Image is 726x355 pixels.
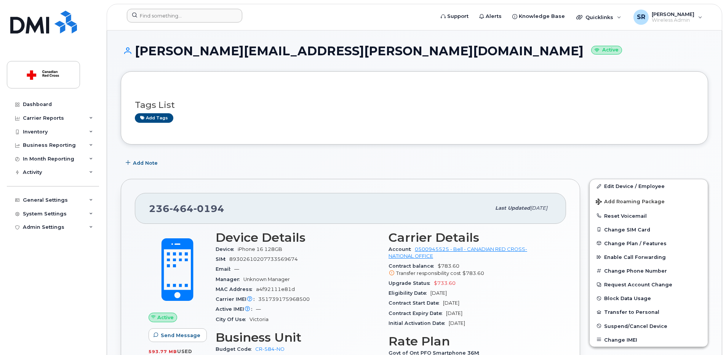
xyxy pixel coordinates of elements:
a: Edit Device / Employee [590,179,708,193]
span: Enable Call Forwarding [604,254,666,260]
button: Change Phone Number [590,264,708,278]
button: Add Note [121,156,164,170]
span: 0194 [193,203,224,214]
h3: Business Unit [216,331,379,344]
h1: [PERSON_NAME][EMAIL_ADDRESS][PERSON_NAME][DOMAIN_NAME] [121,44,708,58]
span: Carrier IMEI [216,296,258,302]
button: Enable Call Forwarding [590,250,708,264]
span: 351739175968500 [258,296,310,302]
span: Contract Start Date [389,300,443,306]
span: Send Message [161,332,200,339]
button: Reset Voicemail [590,209,708,223]
span: 464 [170,203,193,214]
button: Block Data Usage [590,291,708,305]
span: Add Roaming Package [596,199,665,206]
span: Account [389,246,415,252]
span: Change Plan / Features [604,240,667,246]
span: 236 [149,203,224,214]
h3: Carrier Details [389,231,552,244]
span: Manager [216,276,243,282]
span: Eligibility Date [389,290,430,296]
span: Contract balance [389,263,438,269]
span: 89302610207733569674 [229,256,298,262]
button: Add Roaming Package [590,193,708,209]
span: $783.60 [389,263,552,277]
button: Change SIM Card [590,223,708,236]
span: Device [216,246,238,252]
button: Suspend/Cancel Device [590,319,708,333]
span: Active [157,314,174,321]
span: Unknown Manager [243,276,290,282]
button: Request Account Change [590,278,708,291]
button: Send Message [149,328,207,342]
span: Budget Code [216,346,255,352]
h3: Tags List [135,100,694,110]
span: Add Note [133,159,158,167]
span: MAC Address [216,286,256,292]
span: Transfer responsibility cost [396,270,461,276]
span: Suspend/Cancel Device [604,323,667,329]
span: Active IMEI [216,306,256,312]
span: [DATE] [446,310,462,316]
span: Contract Expiry Date [389,310,446,316]
span: — [234,266,239,272]
span: [DATE] [443,300,459,306]
span: a4f92111e81d [256,286,295,292]
span: [DATE] [449,320,465,326]
span: Initial Activation Date [389,320,449,326]
a: CR-584-NO [255,346,285,352]
span: 593.77 MB [149,349,177,354]
span: [DATE] [430,290,447,296]
button: Change Plan / Features [590,236,708,250]
span: used [177,349,192,354]
span: $783.60 [462,270,484,276]
a: Add tags [135,113,173,123]
a: 0500945525 - Bell - CANADIAN RED CROSS- NATIONAL OFFICE [389,246,527,259]
span: $733.60 [434,280,456,286]
span: Last updated [495,205,530,211]
small: Active [591,46,622,55]
h3: Rate Plan [389,334,552,348]
span: [DATE] [530,205,547,211]
span: Victoria [249,316,269,322]
span: Email [216,266,234,272]
h3: Device Details [216,231,379,244]
button: Transfer to Personal [590,305,708,319]
span: SIM [216,256,229,262]
span: — [256,306,261,312]
span: Upgrade Status [389,280,434,286]
button: Change IMEI [590,333,708,347]
span: iPhone 16 128GB [238,246,282,252]
span: City Of Use [216,316,249,322]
